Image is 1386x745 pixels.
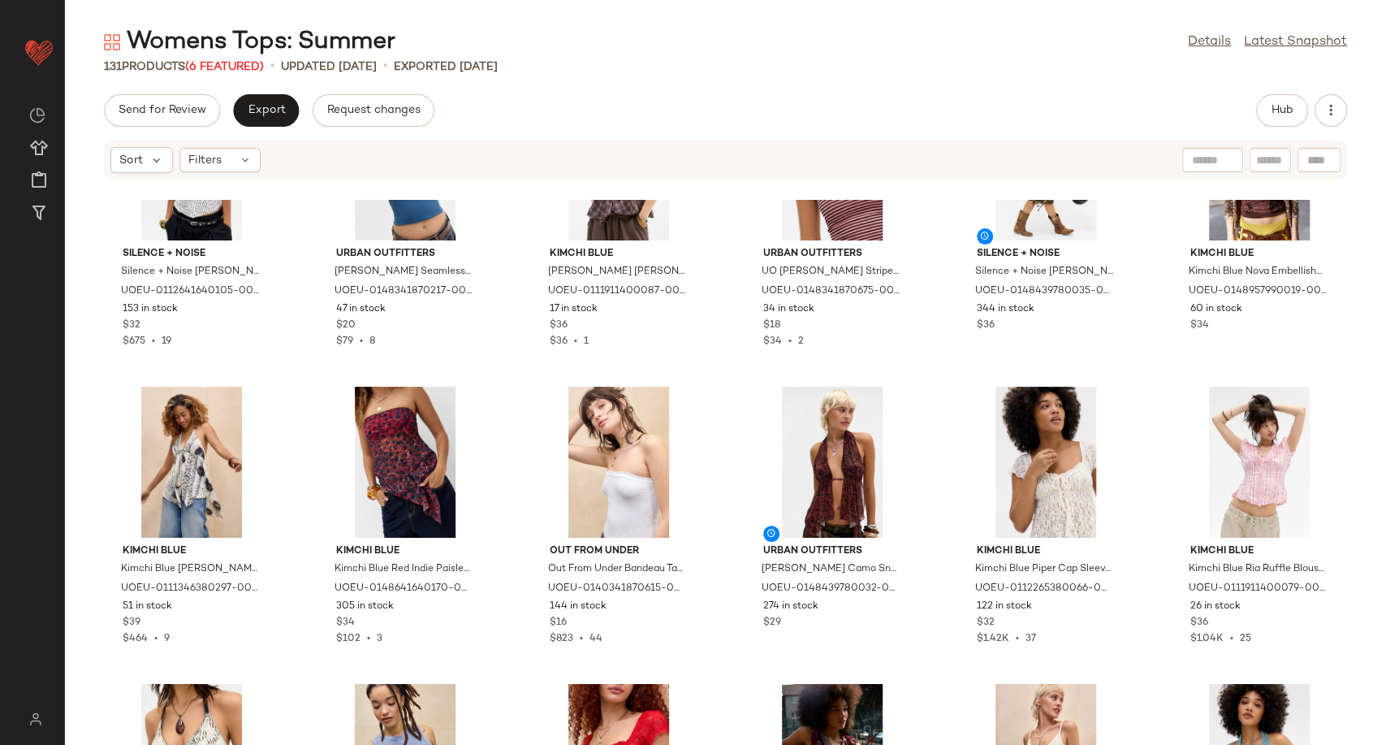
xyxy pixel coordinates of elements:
[1271,104,1293,117] span: Hub
[1025,634,1036,644] span: 37
[750,387,914,538] img: 0148439780032_260_a2
[763,616,781,630] span: $29
[19,713,51,726] img: svg%3e
[104,34,120,50] img: svg%3e
[185,61,264,73] span: (6 Featured)
[584,336,589,347] span: 1
[353,336,369,347] span: •
[1190,634,1224,644] span: $1.04K
[123,302,178,317] span: 153 in stock
[763,544,901,559] span: Urban Outfitters
[762,284,900,299] span: UOEU-0148341870675-000-266
[550,616,567,630] span: $16
[188,152,222,169] span: Filters
[336,634,361,644] span: $102
[1188,32,1231,52] a: Details
[762,265,900,279] span: UO [PERSON_NAME] Striped Cami - Pink combo S at Urban Outfitters
[1190,600,1241,614] span: 26 in stock
[164,634,170,644] span: 9
[550,336,568,347] span: $36
[550,247,688,262] span: Kimchi Blue
[123,634,148,644] span: $464
[247,104,285,117] span: Export
[104,58,264,76] div: Products
[782,336,798,347] span: •
[29,107,45,123] img: svg%3e
[394,58,498,76] p: Exported [DATE]
[548,284,686,299] span: UOEU-0111911400087-000-020
[975,582,1113,596] span: UOEU-0112265380066-000-011
[1190,544,1328,559] span: Kimchi Blue
[123,318,140,333] span: $32
[335,284,473,299] span: UOEU-0148341870217-001-040
[763,247,901,262] span: Urban Outfitters
[270,57,274,76] span: •
[548,265,686,279] span: [PERSON_NAME] [PERSON_NAME] Check [PERSON_NAME] Top - Brown XL at Urban Outfitters
[335,562,473,577] span: Kimchi Blue Red Indie Paisley Flocked Bandeau Top - Red XS at Urban Outfitters
[313,94,434,127] button: Request changes
[1244,32,1347,52] a: Latest Snapshot
[123,616,140,630] span: $39
[548,562,686,577] span: Out From Under Bandeau Tapestry Top - White S at Urban Outfitters
[23,36,55,68] img: heart_red.DM2ytmEG.svg
[1189,562,1327,577] span: Kimchi Blue Ria Ruffle Blouse - Pink XL at Urban Outfitters
[121,284,259,299] span: UOEU-0112641640105-000-010
[123,544,261,559] span: Kimchi Blue
[110,387,274,538] img: 0111346380297_011_a2
[975,265,1113,279] span: Silence + Noise [PERSON_NAME] Halter Top - Black L at Urban Outfitters
[798,336,804,347] span: 2
[550,600,607,614] span: 144 in stock
[335,265,473,279] span: [PERSON_NAME] Seamless Cut Out Top - Blue S at Urban Outfitters
[573,634,589,644] span: •
[104,61,122,73] span: 131
[977,634,1009,644] span: $1.42K
[233,94,299,127] button: Export
[123,336,145,347] span: $675
[148,634,164,644] span: •
[762,562,900,577] span: [PERSON_NAME] Camo Snake Top - Dark Red L at Urban Outfitters
[975,562,1113,577] span: Kimchi Blue Piper Cap Sleeve Blouse - Ivory M at Urban Outfitters
[1190,247,1328,262] span: Kimchi Blue
[1189,265,1327,279] span: Kimchi Blue Nova Embellished Halter Top - Brown XL at Urban Outfitters
[1189,582,1327,596] span: UOEU-0111911400079-000-066
[1189,284,1327,299] span: UOEU-0148957990019-000-020
[977,318,995,333] span: $36
[1224,634,1240,644] span: •
[119,152,143,169] span: Sort
[104,94,220,127] button: Send for Review
[336,616,355,630] span: $34
[145,336,162,347] span: •
[762,582,900,596] span: UOEU-0148439780032-000-260
[121,265,259,279] span: Silence + Noise [PERSON_NAME] Ruched Spot Shirt - White S at Urban Outfitters
[104,26,395,58] div: Womens Tops: Summer
[977,600,1032,614] span: 122 in stock
[977,616,995,630] span: $32
[123,247,261,262] span: Silence + Noise
[369,336,375,347] span: 8
[975,284,1113,299] span: UOEU-0148439780035-000-001
[763,336,782,347] span: $34
[1009,634,1025,644] span: •
[336,336,353,347] span: $79
[377,634,382,644] span: 3
[1190,318,1209,333] span: $34
[1177,387,1341,538] img: 0111911400079_066_b
[589,634,602,644] span: 44
[977,247,1115,262] span: Silence + Noise
[121,562,259,577] span: Kimchi Blue [PERSON_NAME] Babydoll Top - Ivory L at Urban Outfitters
[537,387,701,538] img: 0140341870615_010_b
[1256,94,1308,127] button: Hub
[550,302,598,317] span: 17 in stock
[336,544,474,559] span: Kimchi Blue
[977,544,1115,559] span: Kimchi Blue
[550,634,573,644] span: $823
[383,57,387,76] span: •
[568,336,584,347] span: •
[763,318,780,333] span: $18
[336,600,394,614] span: 305 in stock
[326,104,421,117] span: Request changes
[964,387,1128,538] img: 0112265380066_011_b
[121,582,259,596] span: UOEU-0111346380297-000-011
[162,336,171,347] span: 19
[1240,634,1251,644] span: 25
